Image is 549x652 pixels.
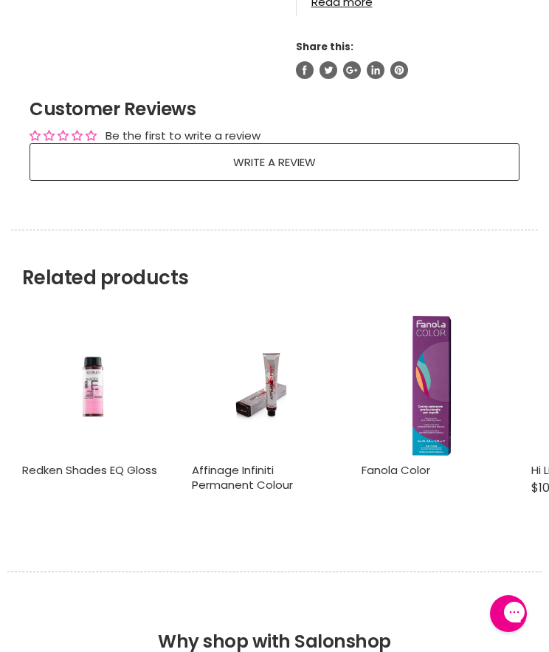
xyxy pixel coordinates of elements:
[46,315,139,456] img: Redken Shades EQ Gloss
[215,315,308,456] img: Affinage Infiniti Permanent Colour
[30,143,519,181] a: Write a review
[362,315,502,456] a: Fanola Color Fanola Color
[106,128,260,143] div: Be the first to write a review
[412,315,451,456] img: Fanola Color
[362,462,430,478] a: Fanola Color
[192,462,293,493] a: Affinage Infiniti Permanent Colour
[192,315,332,456] a: Affinage Infiniti Permanent Colour
[296,40,538,79] aside: Share this:
[483,590,534,637] iframe: Gorgias live chat messenger
[30,128,97,143] div: Average rating is 0.00 stars
[22,315,162,456] a: Redken Shades EQ Gloss
[11,230,538,289] h2: Related products
[296,40,353,54] span: Share this:
[30,97,519,122] h2: Customer Reviews
[22,462,157,478] a: Redken Shades EQ Gloss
